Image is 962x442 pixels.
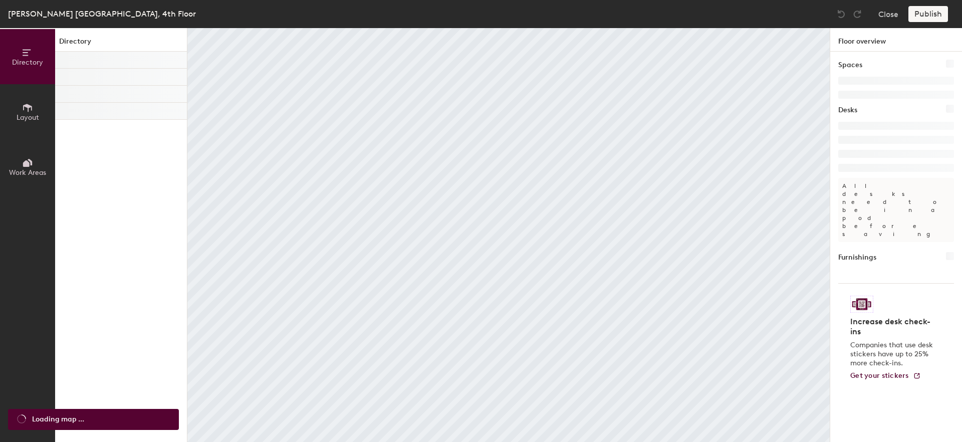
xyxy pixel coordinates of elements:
img: Undo [836,9,846,19]
h1: Directory [55,36,187,52]
span: Layout [17,113,39,122]
button: Close [878,6,898,22]
a: Get your stickers [850,372,921,380]
img: Sticker logo [850,296,873,313]
h1: Furnishings [838,252,876,263]
h1: Spaces [838,60,862,71]
span: Get your stickers [850,371,909,380]
span: Directory [12,58,43,67]
h1: Desks [838,105,857,116]
img: Redo [852,9,862,19]
span: Loading map ... [32,414,84,425]
p: Companies that use desk stickers have up to 25% more check-ins. [850,341,936,368]
p: All desks need to be in a pod before saving [838,178,954,242]
h1: Floor overview [830,28,962,52]
span: Work Areas [9,168,46,177]
h4: Increase desk check-ins [850,317,936,337]
div: [PERSON_NAME] [GEOGRAPHIC_DATA], 4th Floor [8,8,196,20]
canvas: Map [187,28,830,442]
